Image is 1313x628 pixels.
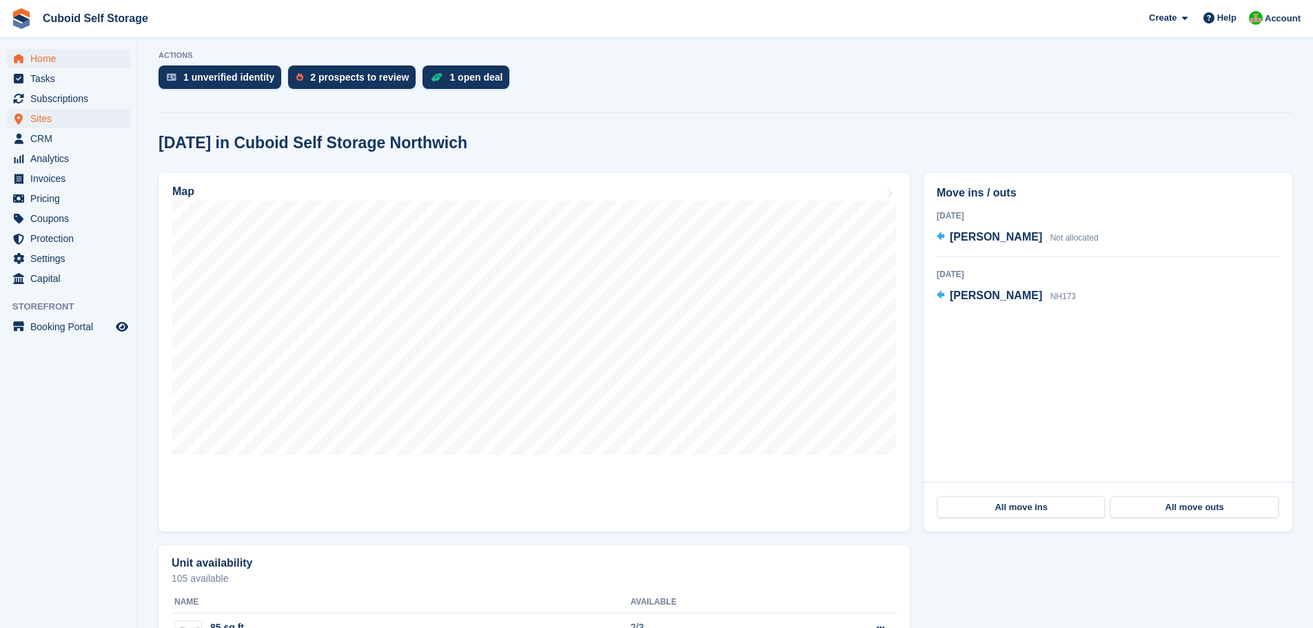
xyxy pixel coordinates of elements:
[30,89,113,108] span: Subscriptions
[1149,11,1177,25] span: Create
[30,129,113,148] span: CRM
[159,173,910,531] a: Map
[288,65,423,96] a: 2 prospects to review
[172,557,252,569] h2: Unit availability
[172,574,897,583] p: 105 available
[7,149,130,168] a: menu
[950,290,1042,301] span: [PERSON_NAME]
[937,287,1076,305] a: [PERSON_NAME] NH173
[30,269,113,288] span: Capital
[172,591,631,614] th: Name
[159,65,288,96] a: 1 unverified identity
[950,231,1042,243] span: [PERSON_NAME]
[1050,233,1099,243] span: Not allocated
[7,169,130,188] a: menu
[310,72,409,83] div: 2 prospects to review
[30,317,113,336] span: Booking Portal
[37,7,154,30] a: Cuboid Self Storage
[937,185,1279,201] h2: Move ins / outs
[937,210,1279,222] div: [DATE]
[1217,11,1236,25] span: Help
[296,73,303,81] img: prospect-51fa495bee0391a8d652442698ab0144808aea92771e9ea1ae160a38d050c398.svg
[11,8,32,29] img: stora-icon-8386f47178a22dfd0bd8f6a31ec36ba5ce8667c1dd55bd0f319d3a0aa187defe.svg
[7,89,130,108] a: menu
[937,229,1099,247] a: [PERSON_NAME] Not allocated
[423,65,516,96] a: 1 open deal
[30,169,113,188] span: Invoices
[937,496,1105,518] a: All move ins
[30,149,113,168] span: Analytics
[30,109,113,128] span: Sites
[449,72,502,83] div: 1 open deal
[30,249,113,268] span: Settings
[7,49,130,68] a: menu
[1050,292,1076,301] span: NH173
[30,49,113,68] span: Home
[30,189,113,208] span: Pricing
[167,73,176,81] img: verify_identity-adf6edd0f0f0b5bbfe63781bf79b02c33cf7c696d77639b501bdc392416b5a36.svg
[159,134,467,152] h2: [DATE] in Cuboid Self Storage Northwich
[183,72,274,83] div: 1 unverified identity
[7,69,130,88] a: menu
[30,209,113,228] span: Coupons
[937,268,1279,281] div: [DATE]
[431,72,442,82] img: deal-1b604bf984904fb50ccaf53a9ad4b4a5d6e5aea283cecdc64d6e3604feb123c2.svg
[1110,496,1278,518] a: All move outs
[7,317,130,336] a: menu
[12,300,137,314] span: Storefront
[1265,12,1301,26] span: Account
[30,229,113,248] span: Protection
[7,269,130,288] a: menu
[631,591,794,614] th: Available
[7,229,130,248] a: menu
[30,69,113,88] span: Tasks
[172,185,194,198] h2: Map
[1249,11,1263,25] img: Mark Prince
[7,109,130,128] a: menu
[7,129,130,148] a: menu
[7,189,130,208] a: menu
[7,249,130,268] a: menu
[159,51,1292,60] p: ACTIONS
[114,318,130,335] a: Preview store
[7,209,130,228] a: menu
